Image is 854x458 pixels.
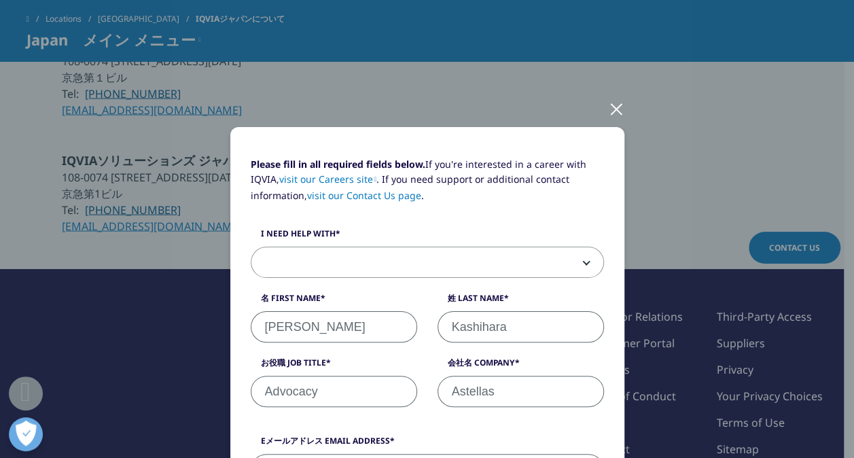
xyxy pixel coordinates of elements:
[438,292,604,311] label: 姓 Last Name
[251,357,417,376] label: お役職 Job Title
[307,189,421,202] a: visit our Contact Us page
[279,173,377,186] a: visit our Careers site
[251,435,604,454] label: Eメールアドレス Email Address
[251,157,604,213] p: If you're interested in a career with IQVIA, . If you need support or additional contact informat...
[9,417,43,451] button: 優先設定センターを開く
[251,158,425,171] strong: Please fill in all required fields below.
[438,357,604,376] label: 会社名 Company
[251,292,417,311] label: 名 First Name
[251,228,604,247] label: I need help with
